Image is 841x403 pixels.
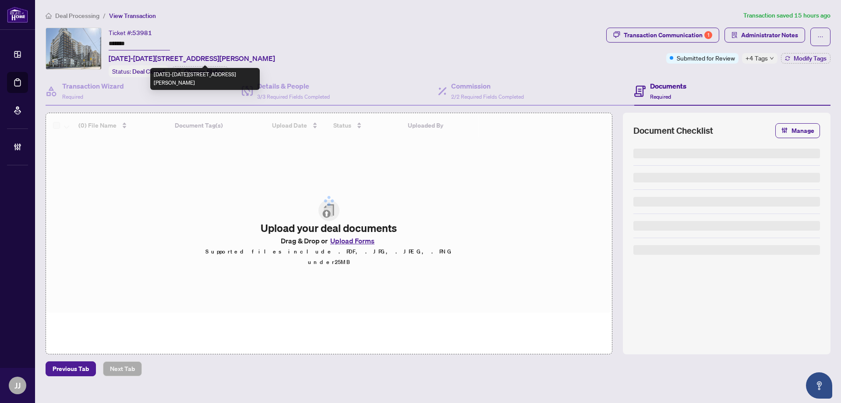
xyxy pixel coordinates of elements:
[806,372,832,399] button: Open asap
[257,93,330,100] span: 3/3 Required Fields Completed
[633,125,713,137] span: Document Checklist
[109,28,152,38] div: Ticket #:
[103,11,106,21] li: /
[624,28,712,42] div: Transaction Communication
[109,65,168,77] div: Status:
[62,93,83,100] span: Required
[150,68,260,90] div: [DATE]-[DATE][STREET_ADDRESS][PERSON_NAME]
[650,81,686,91] h4: Documents
[109,53,275,64] span: [DATE]-[DATE][STREET_ADDRESS][PERSON_NAME]
[724,28,805,43] button: Administrator Notes
[55,12,99,20] span: Deal Processing
[14,379,21,392] span: JJ
[451,81,524,91] h4: Commission
[746,53,768,63] span: +4 Tags
[781,53,830,64] button: Modify Tags
[257,81,330,91] h4: Details & People
[817,34,823,40] span: ellipsis
[62,81,124,91] h4: Transaction Wizard
[650,93,671,100] span: Required
[704,31,712,39] div: 1
[132,29,152,37] span: 53981
[743,11,830,21] article: Transaction saved 15 hours ago
[741,28,798,42] span: Administrator Notes
[46,13,52,19] span: home
[770,56,774,61] span: down
[46,361,96,376] button: Previous Tab
[7,7,28,23] img: logo
[792,124,814,138] span: Manage
[775,123,820,138] button: Manage
[606,28,719,43] button: Transaction Communication1
[677,53,735,63] span: Submitted for Review
[103,361,142,376] button: Next Tab
[53,362,89,376] span: Previous Tab
[46,28,101,69] img: IMG-W12382742_1.jpg
[451,93,524,100] span: 2/2 Required Fields Completed
[794,55,827,61] span: Modify Tags
[132,68,165,75] span: Deal Closed
[731,32,738,38] span: solution
[172,66,228,77] button: Change Status
[109,12,156,20] span: View Transaction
